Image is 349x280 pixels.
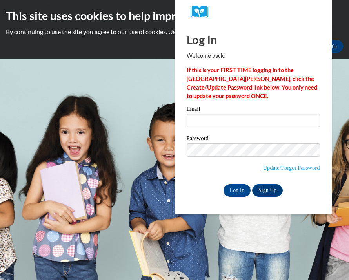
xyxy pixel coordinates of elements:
p: Welcome back! [187,51,320,60]
h1: Log In [187,31,320,48]
img: Logo brand [191,6,214,18]
input: Log In [224,184,251,197]
strong: If this is your FIRST TIME logging in to the [GEOGRAPHIC_DATA][PERSON_NAME], click the Create/Upd... [187,67,317,99]
label: Email [187,106,320,114]
a: Sign Up [252,184,283,197]
label: Password [187,135,320,143]
h2: This site uses cookies to help improve your learning experience. [6,8,343,24]
p: By continuing to use the site you agree to our use of cookies. Use the ‘More info’ button to read... [6,27,343,36]
a: COX Campus [191,6,316,18]
a: Update/Forgot Password [263,165,320,171]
